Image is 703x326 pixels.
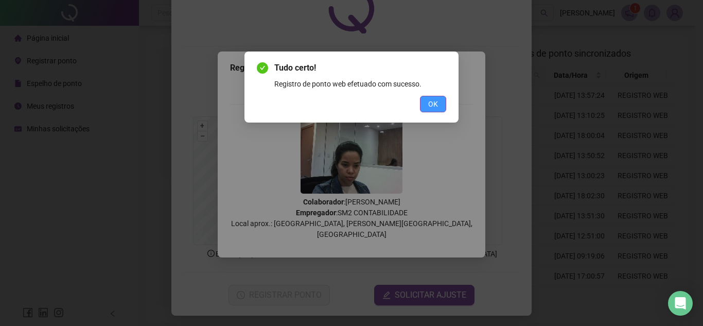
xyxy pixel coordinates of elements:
[428,98,438,110] span: OK
[257,62,268,74] span: check-circle
[274,78,446,90] div: Registro de ponto web efetuado com sucesso.
[420,96,446,112] button: OK
[274,62,446,74] span: Tudo certo!
[668,291,693,316] div: Open Intercom Messenger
